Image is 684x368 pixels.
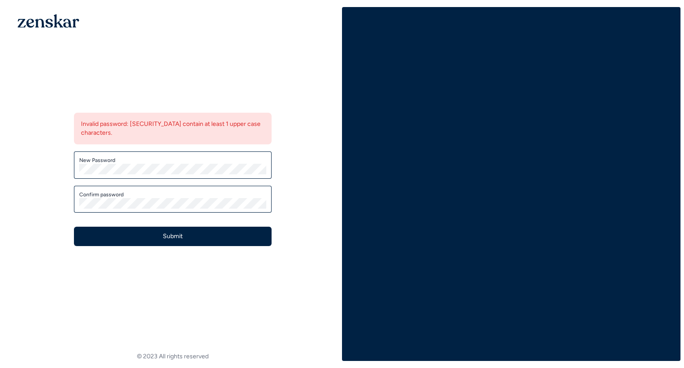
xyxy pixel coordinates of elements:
div: Invalid password: [SECURITY_DATA] contain at least 1 upper case characters. [74,113,272,144]
footer: © 2023 All rights reserved [4,352,342,361]
label: Confirm password [79,191,266,198]
label: New Password [79,157,266,164]
button: Submit [74,227,272,246]
img: 1OGAJ2xQqyY4LXKgY66KYq0eOWRCkrZdAb3gUhuVAqdWPZE9SRJmCz+oDMSn4zDLXe31Ii730ItAGKgCKgCCgCikA4Av8PJUP... [18,14,79,28]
